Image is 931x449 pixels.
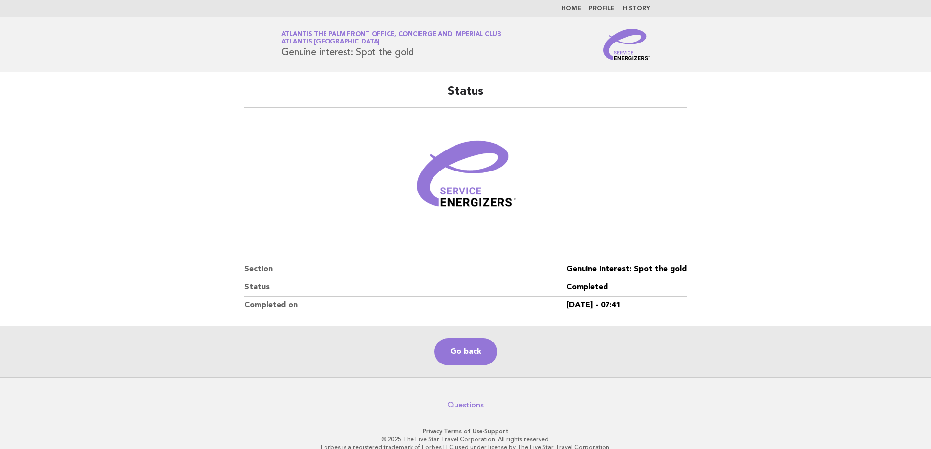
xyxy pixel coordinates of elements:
a: Go back [434,338,497,365]
a: Privacy [423,428,442,435]
a: Questions [447,400,484,410]
p: © 2025 The Five Star Travel Corporation. All rights reserved. [167,435,765,443]
dd: [DATE] - 07:41 [566,297,687,314]
dt: Section [244,260,566,278]
img: Service Energizers [603,29,650,60]
dt: Completed on [244,297,566,314]
p: · · [167,428,765,435]
img: Verified [407,120,524,237]
dd: Completed [566,278,687,297]
h1: Genuine interest: Spot the gold [281,32,501,57]
dd: Genuine interest: Spot the gold [566,260,687,278]
h2: Status [244,84,687,108]
a: History [623,6,650,12]
a: Atlantis The Palm Front Office, Concierge and Imperial ClubAtlantis [GEOGRAPHIC_DATA] [281,31,501,45]
a: Profile [589,6,615,12]
a: Terms of Use [444,428,483,435]
span: Atlantis [GEOGRAPHIC_DATA] [281,39,380,45]
a: Support [484,428,508,435]
dt: Status [244,278,566,297]
a: Home [562,6,581,12]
